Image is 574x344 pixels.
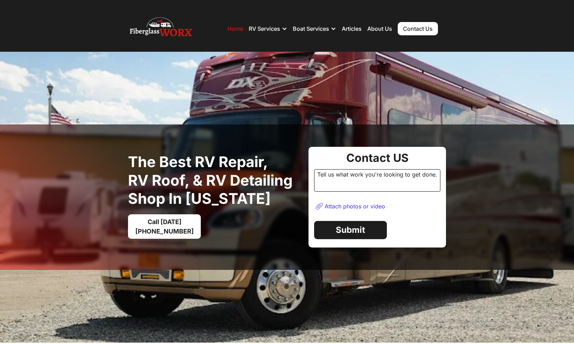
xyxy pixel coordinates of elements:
a: Articles [342,25,362,32]
a: Contact Us [398,22,438,35]
div: Tell us what work you're looking to get done. [314,169,440,192]
a: Submit [314,221,387,239]
a: About Us [367,25,392,32]
div: RV Services [249,25,280,32]
a: Home [227,25,243,32]
div: Attach photos or video [325,203,385,210]
div: Contact US [314,152,440,164]
div: Boat Services [293,25,329,32]
a: Call [DATE][PHONE_NUMBER] [128,214,201,239]
h1: The best RV Repair, RV Roof, & RV Detailing Shop in [US_STATE] [128,153,303,208]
